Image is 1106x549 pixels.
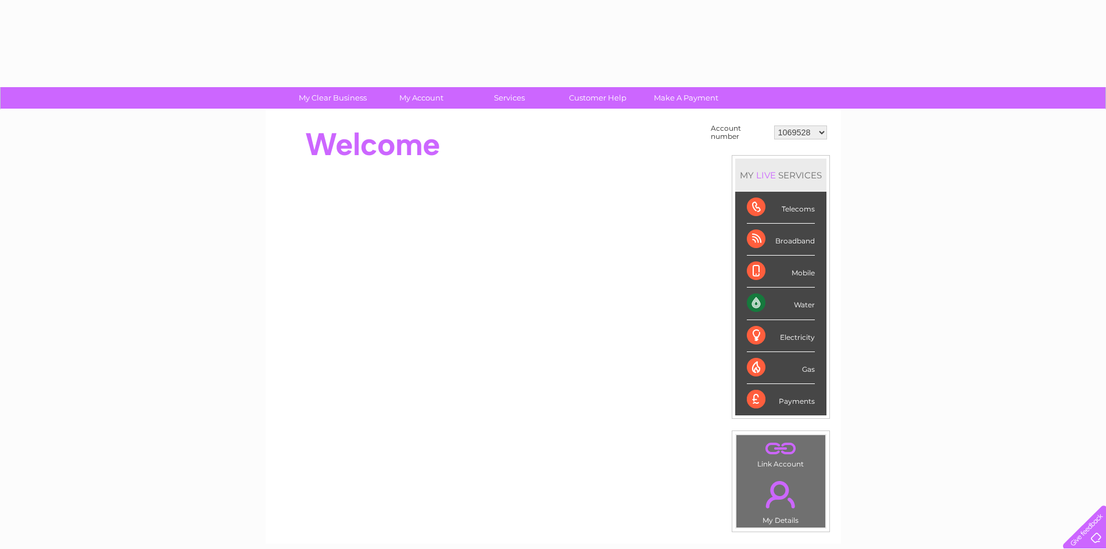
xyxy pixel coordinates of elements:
a: . [739,474,822,515]
div: Electricity [747,320,815,352]
td: Link Account [736,435,826,471]
a: . [739,438,822,458]
td: My Details [736,471,826,528]
td: Account number [708,121,771,143]
div: Telecoms [747,192,815,224]
div: MY SERVICES [735,159,826,192]
a: Customer Help [550,87,646,109]
div: LIVE [754,170,778,181]
a: My Account [373,87,469,109]
a: Make A Payment [638,87,734,109]
div: Gas [747,352,815,384]
div: Mobile [747,256,815,288]
div: Payments [747,384,815,415]
div: Broadband [747,224,815,256]
div: Water [747,288,815,320]
a: My Clear Business [285,87,381,109]
a: Services [461,87,557,109]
